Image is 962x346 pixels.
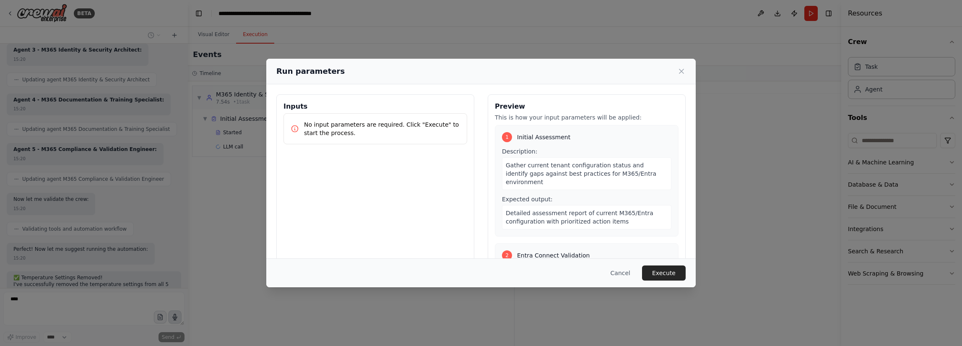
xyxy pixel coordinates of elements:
[276,65,345,77] h2: Run parameters
[517,251,590,260] span: Entra Connect Validation
[604,265,637,281] button: Cancel
[495,113,679,122] p: This is how your input parameters will be applied:
[506,210,653,225] span: Detailed assessment report of current M365/Entra configuration with prioritized action items
[502,196,553,203] span: Expected output:
[506,162,656,185] span: Gather current tenant configuration status and identify gaps against best practices for M365/Entr...
[502,148,537,155] span: Description:
[502,250,512,260] div: 2
[304,120,460,137] p: No input parameters are required. Click "Execute" to start the process.
[502,132,512,142] div: 1
[283,101,467,112] h3: Inputs
[642,265,686,281] button: Execute
[517,133,570,141] span: Initial Assessment
[495,101,679,112] h3: Preview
